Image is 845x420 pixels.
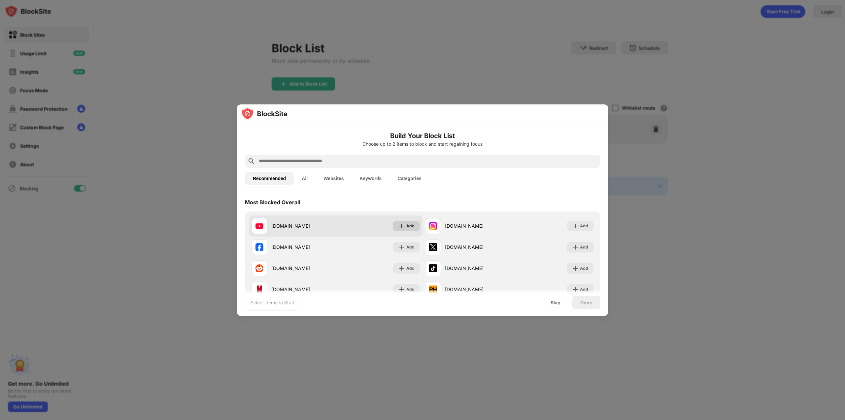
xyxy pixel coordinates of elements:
div: Add [406,244,415,250]
div: [DOMAIN_NAME] [271,244,336,250]
div: [DOMAIN_NAME] [271,286,336,293]
img: logo-blocksite.svg [241,107,287,120]
img: favicons [255,286,263,293]
h6: Build Your Block List [245,131,600,141]
div: Choose up to 2 items to block and start regaining focus [245,141,600,147]
img: favicons [255,264,263,272]
div: Add [406,223,415,229]
div: Add [580,265,588,272]
img: favicons [255,222,263,230]
div: Add [580,244,588,250]
div: [DOMAIN_NAME] [271,265,336,272]
div: [DOMAIN_NAME] [445,265,509,272]
div: Add [580,286,588,293]
div: Done [580,300,592,305]
button: Websites [316,172,352,185]
div: [DOMAIN_NAME] [271,222,336,229]
div: Skip [551,300,560,305]
img: favicons [429,243,437,251]
div: [DOMAIN_NAME] [445,286,509,293]
img: favicons [429,264,437,272]
div: [DOMAIN_NAME] [445,244,509,250]
div: Select Items to Start [251,299,295,306]
div: Add [406,265,415,272]
button: All [294,172,316,185]
button: Keywords [352,172,389,185]
div: [DOMAIN_NAME] [445,222,509,229]
div: Add [406,286,415,293]
button: Categories [389,172,429,185]
div: Add [580,223,588,229]
img: favicons [429,286,437,293]
div: Most Blocked Overall [245,199,300,206]
img: favicons [429,222,437,230]
img: search.svg [248,157,255,165]
img: favicons [255,243,263,251]
button: Recommended [245,172,294,185]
